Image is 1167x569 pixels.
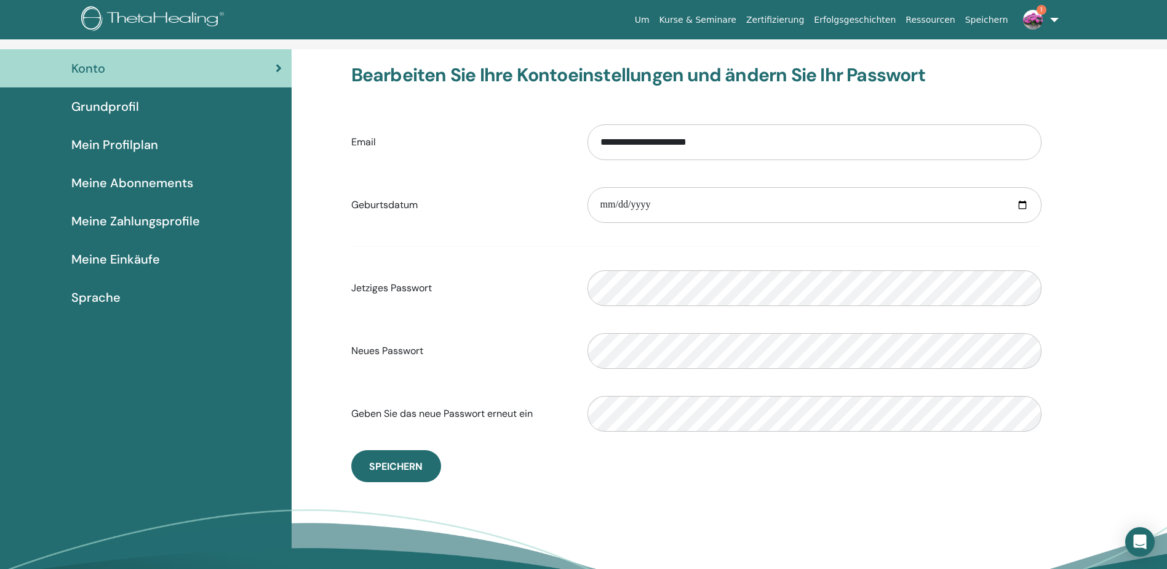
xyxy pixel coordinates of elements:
[809,9,901,31] a: Erfolgsgeschichten
[71,97,139,116] span: Grundprofil
[71,135,158,154] span: Mein Profilplan
[655,9,741,31] a: Kurse & Seminare
[71,174,193,192] span: Meine Abonnements
[1125,527,1155,557] div: Open Intercom Messenger
[901,9,960,31] a: Ressourcen
[71,59,105,78] span: Konto
[342,402,578,426] label: Geben Sie das neue Passwort erneut ein
[71,288,121,307] span: Sprache
[1037,5,1046,15] span: 1
[369,460,423,473] span: Speichern
[342,276,578,300] label: Jetziges Passwort
[81,6,228,34] img: logo.png
[960,9,1013,31] a: Speichern
[351,450,441,482] button: Speichern
[741,9,809,31] a: Zertifizierung
[342,131,578,154] label: Email
[71,212,200,230] span: Meine Zahlungsprofile
[342,193,578,217] label: Geburtsdatum
[351,64,1042,86] h3: Bearbeiten Sie Ihre Kontoeinstellungen und ändern Sie Ihr Passwort
[1023,10,1043,30] img: default.jpg
[71,250,160,268] span: Meine Einkäufe
[342,339,578,363] label: Neues Passwort
[630,9,655,31] a: Um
